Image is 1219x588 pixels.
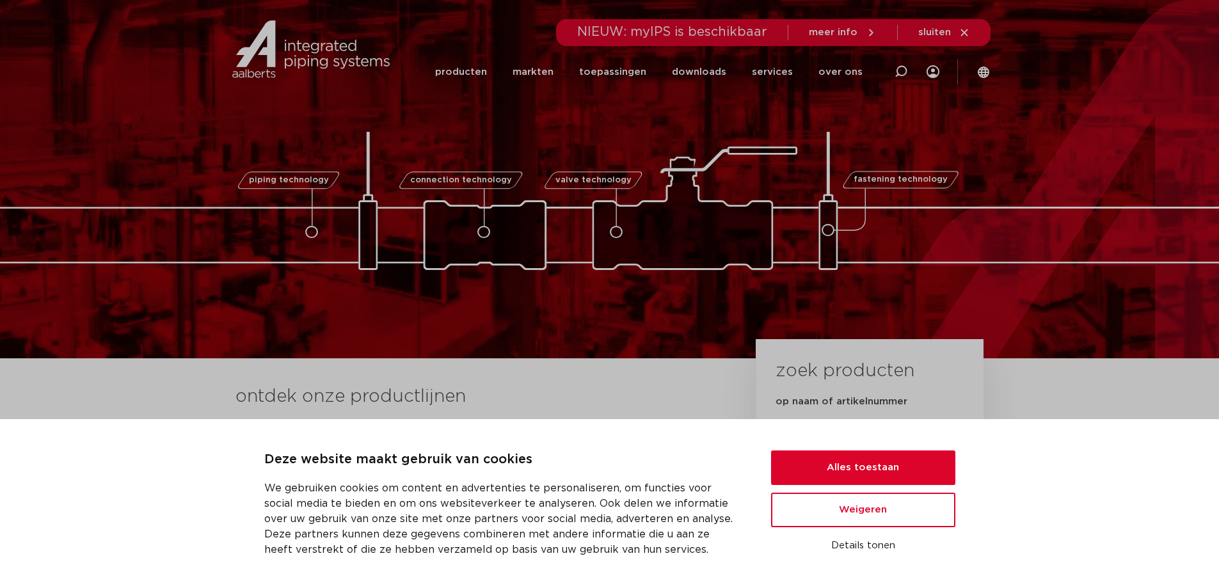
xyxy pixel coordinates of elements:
button: Details tonen [771,535,955,557]
a: downloads [672,46,726,98]
span: piping technology [249,176,329,184]
span: connection technology [410,176,511,184]
a: over ons [818,46,863,98]
p: Deze website maakt gebruik van cookies [264,450,740,470]
span: meer info [809,28,857,37]
button: Alles toestaan [771,450,955,485]
span: NIEUW: myIPS is beschikbaar [577,26,767,38]
button: Weigeren [771,493,955,527]
a: services [752,46,793,98]
label: op naam of artikelnummer [776,395,907,408]
a: sluiten [918,27,970,38]
a: producten [435,46,487,98]
a: toepassingen [579,46,646,98]
h3: zoek producten [776,358,914,384]
a: meer info [809,27,877,38]
h3: ontdek onze productlijnen [235,384,713,409]
nav: Menu [435,46,863,98]
a: markten [513,46,554,98]
span: valve technology [555,176,632,184]
div: my IPS [927,46,939,98]
span: sluiten [918,28,951,37]
span: fastening technology [854,176,948,184]
p: We gebruiken cookies om content en advertenties te personaliseren, om functies voor social media ... [264,481,740,557]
